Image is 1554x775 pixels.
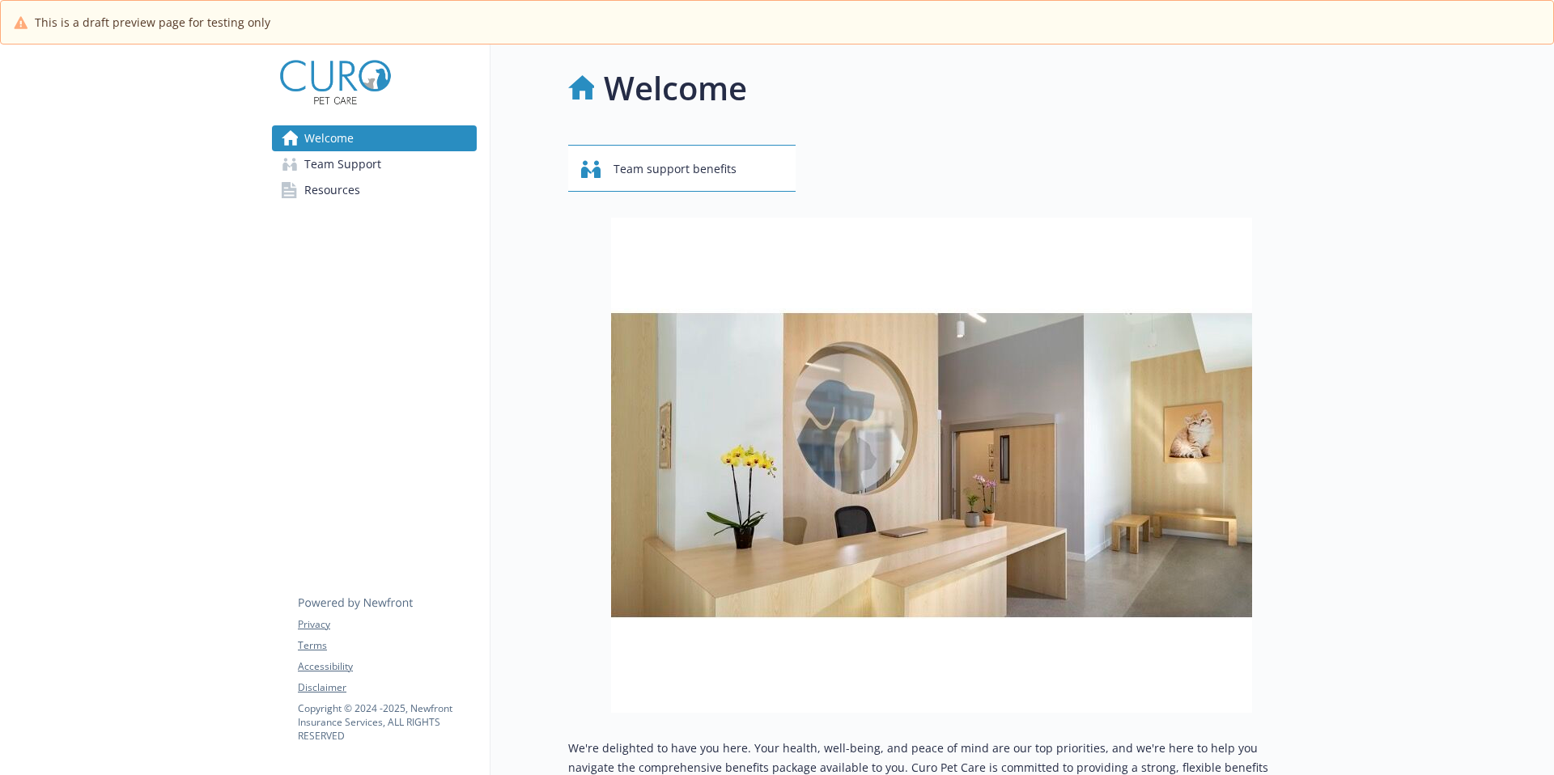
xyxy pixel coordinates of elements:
[568,145,796,192] button: Team support benefits
[304,125,354,151] span: Welcome
[272,125,477,151] a: Welcome
[298,617,476,632] a: Privacy
[304,177,360,203] span: Resources
[272,177,477,203] a: Resources
[272,151,477,177] a: Team Support
[604,64,747,112] h1: Welcome
[304,151,381,177] span: Team Support
[298,659,476,674] a: Accessibility
[298,638,476,653] a: Terms
[35,14,270,31] span: This is a draft preview page for testing only
[298,701,476,743] p: Copyright © 2024 - 2025 , Newfront Insurance Services, ALL RIGHTS RESERVED
[611,218,1252,713] img: overview page banner
[298,680,476,695] a: Disclaimer
[614,154,737,184] span: Team support benefits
